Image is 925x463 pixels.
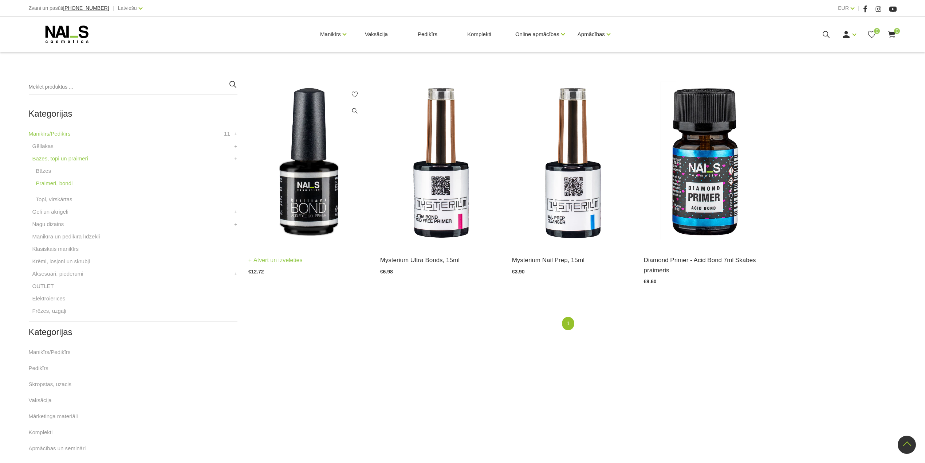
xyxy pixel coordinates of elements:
a: Latviešu [118,4,137,12]
span: €9.60 [644,279,657,284]
a: Vaksācija [29,396,52,405]
a: Topi, virskārtas [36,195,72,204]
a: Online apmācības [515,20,559,49]
span: €12.72 [248,269,264,275]
input: Meklēt produktus ... [29,80,237,94]
span: | [113,4,114,13]
a: + [234,154,237,163]
a: + [234,269,237,278]
a: Bāzes, topi un praimeri [32,154,88,163]
a: Manikīrs [320,20,341,49]
a: Manikīrs/Pedikīrs [29,129,71,138]
span: €6.98 [380,269,393,275]
a: Gēllakas [32,142,54,151]
img: Līdzeklis ideāli attauko un atūdeņo dabīgo nagu, pateicoties tam, rodas izteikti laba saķere ar g... [512,80,633,246]
a: Pedikīrs [29,364,48,373]
a: EUR [838,4,849,12]
a: + [234,207,237,216]
a: Bāzes [36,167,51,175]
span: 0 [894,28,900,34]
img: Līdzeklis dabīgā naga un gela savienošanai bez skābes. Saudzīgs dabīgajam nagam. Ultra Bond saķer... [380,80,501,246]
img: Skābes praimeris nagiem.Šis līdzeklis tiek izmantots salīdzinoši retos gadījumos.Attauko naga plā... [644,80,765,246]
a: Manikīra un pedikīra līdzekļi [32,232,100,241]
a: OUTLET [32,282,54,291]
a: 1 [562,317,574,330]
span: 0 [874,28,880,34]
a: + [234,142,237,151]
nav: catalog-product-list [248,317,897,330]
a: Nagu dizains [32,220,64,229]
a: Komplekti [29,428,53,437]
img: Bezskābes saķeres kārta nagiem.Skābi nesaturošs līdzeklis, kas nodrošina lielisku dabīgā naga saķ... [248,80,369,246]
h2: Kategorijas [29,327,237,337]
a: 0 [867,30,876,39]
div: Zvani un pasūti [29,4,109,13]
a: Geli un akrigeli [32,207,68,216]
a: Frēzes, uzgaļi [32,307,66,315]
span: 11 [224,129,230,138]
a: Praimeri, bondi [36,179,73,188]
a: Mysterium Ultra Bonds, 15ml [380,255,501,265]
a: Komplekti [461,17,497,52]
a: Manikīrs/Pedikīrs [29,348,71,357]
span: | [858,4,859,13]
a: [PHONE_NUMBER] [63,5,109,11]
a: Apmācības [578,20,605,49]
a: Mārketinga materiāli [29,412,78,421]
a: Apmācības un semināri [29,444,86,453]
a: Aksesuāri, piederumi [32,269,83,278]
a: 0 [887,30,896,39]
a: Skropstas, uzacis [29,380,72,389]
a: Elektroierīces [32,294,66,303]
h2: Kategorijas [29,109,237,118]
a: Vaksācija [359,17,394,52]
a: Pedikīrs [412,17,443,52]
a: Mysterium Nail Prep, 15ml [512,255,633,265]
a: + [234,220,237,229]
a: + [234,129,237,138]
a: Krēmi, losjoni un skrubji [32,257,90,266]
span: €3.90 [512,269,525,275]
a: Diamond Primer - Acid Bond 7ml Skābes praimeris [644,255,765,275]
a: Klasiskais manikīrs [32,245,79,253]
a: Atvērt un izvēlēties [248,255,303,265]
